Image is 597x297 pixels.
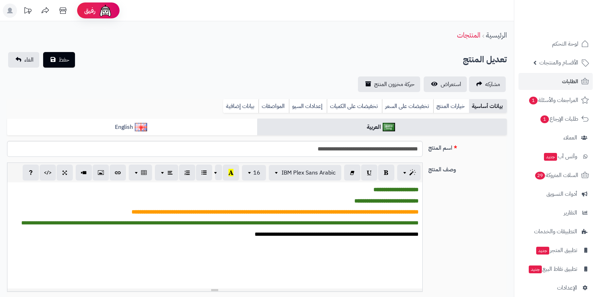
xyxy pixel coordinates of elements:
span: العملاء [563,133,577,143]
span: 16 [253,169,260,177]
a: الرئيسية [486,30,507,40]
span: الإعدادات [557,283,577,293]
a: المواصفات [259,99,289,113]
button: حفظ [43,52,75,68]
img: English [135,123,147,131]
span: استعراض [441,80,461,88]
span: جديد [544,153,557,161]
a: تخفيضات على الكميات [327,99,382,113]
a: أدوات التسويق [518,185,593,202]
span: المراجعات والأسئلة [528,95,578,105]
span: 1 [529,97,538,104]
span: IBM Plex Sans Arabic [282,169,336,177]
span: جديد [529,265,542,273]
span: تطبيق المتجر [535,245,577,255]
a: التطبيقات والخدمات [518,223,593,240]
a: إعدادات السيو [289,99,327,113]
a: تخفيضات على السعر [382,99,433,113]
a: وآتس آبجديد [518,148,593,165]
a: حركة مخزون المنتج [358,76,420,92]
span: تطبيق نقاط البيع [528,264,577,274]
span: الأقسام والمنتجات [539,58,578,68]
span: جديد [536,247,549,255]
a: المراجعات والأسئلة1 [518,92,593,109]
a: تطبيق المتجرجديد [518,242,593,259]
span: أدوات التسويق [546,189,577,199]
a: السلات المتروكة29 [518,167,593,184]
img: logo-2.png [549,5,590,20]
a: استعراض [424,76,467,92]
a: تحديثات المنصة [19,4,36,19]
img: العربية [383,123,395,131]
a: بيانات أساسية [469,99,507,113]
a: الطلبات [518,73,593,90]
label: اسم المنتج [425,141,510,152]
a: English [7,119,257,136]
a: العربية [257,119,507,136]
a: لوحة التحكم [518,35,593,52]
a: تطبيق نقاط البيعجديد [518,261,593,278]
label: وصف المنتج [425,162,510,174]
a: المنتجات [457,30,480,40]
a: التقارير [518,204,593,221]
span: رفيق [84,6,95,15]
a: الإعدادات [518,279,593,296]
span: حفظ [59,56,69,64]
span: وآتس آب [543,152,577,161]
a: خيارات المنتج [433,99,469,113]
span: 29 [535,172,545,179]
h2: تعديل المنتج [463,52,507,67]
span: 1 [540,115,549,123]
span: التطبيقات والخدمات [534,227,577,236]
a: بيانات إضافية [223,99,259,113]
span: الغاء [24,56,34,64]
span: حركة مخزون المنتج [374,80,415,88]
span: التقارير [564,208,577,218]
span: السلات المتروكة [534,170,578,180]
button: 16 [242,165,266,181]
a: الغاء [8,52,39,68]
a: طلبات الإرجاع1 [518,110,593,127]
span: مشاركه [485,80,500,88]
span: الطلبات [562,76,578,86]
button: IBM Plex Sans Arabic [269,165,341,181]
span: لوحة التحكم [552,39,578,49]
img: ai-face.png [98,4,112,18]
span: طلبات الإرجاع [540,114,578,124]
a: العملاء [518,129,593,146]
a: مشاركه [469,76,506,92]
